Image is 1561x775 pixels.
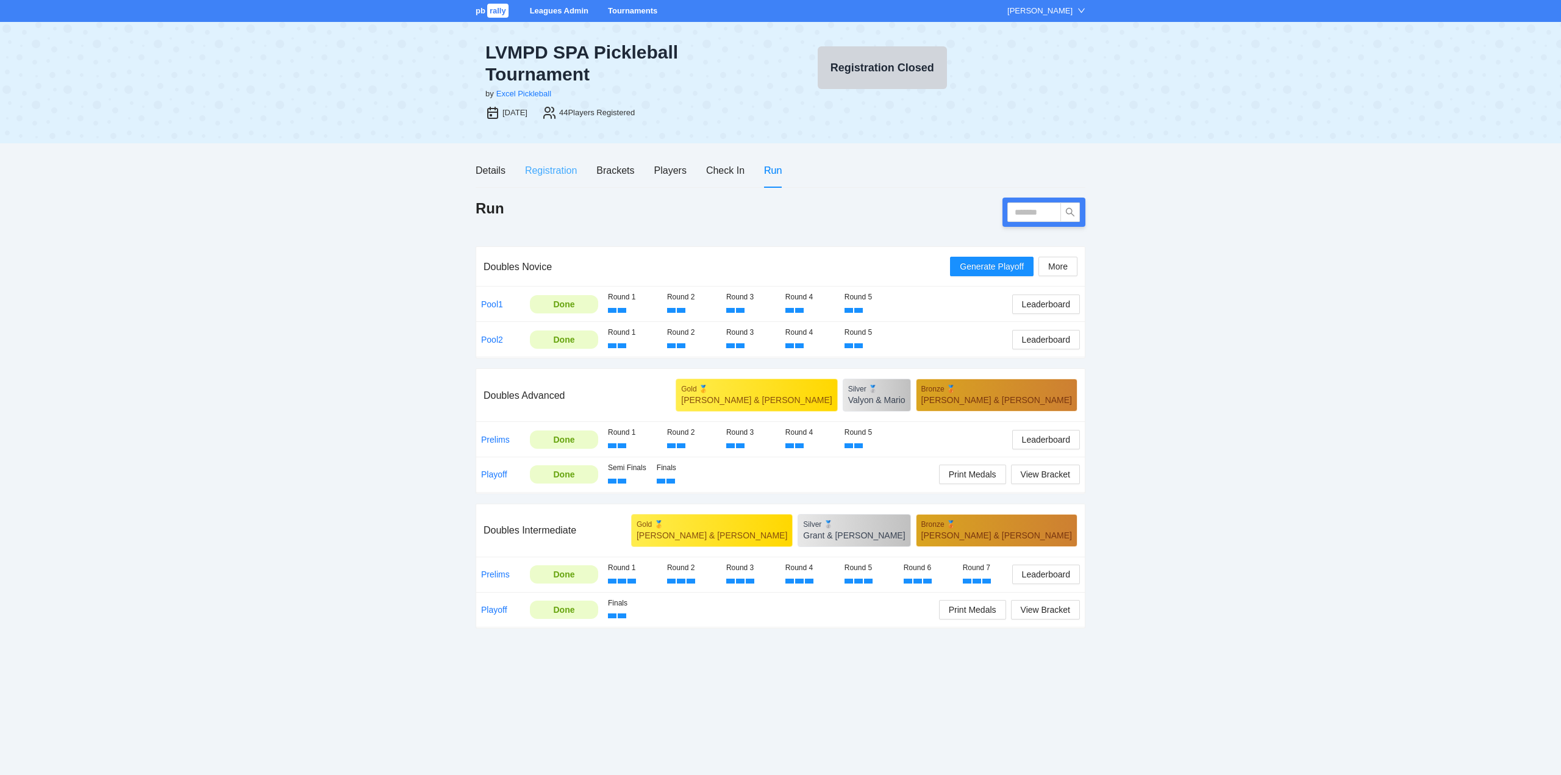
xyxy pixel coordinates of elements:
[921,394,1072,406] div: [PERSON_NAME] & [PERSON_NAME]
[608,6,657,15] a: Tournaments
[637,529,787,541] div: [PERSON_NAME] & [PERSON_NAME]
[1022,568,1070,581] span: Leaderboard
[481,470,507,479] a: Playoff
[1060,202,1080,222] button: search
[481,605,507,615] a: Playoff
[785,562,835,574] div: Round 4
[502,107,527,119] div: [DATE]
[726,562,776,574] div: Round 3
[845,327,894,338] div: Round 5
[476,163,505,178] div: Details
[596,163,634,178] div: Brackets
[939,600,1006,620] button: Print Medals
[963,562,1012,574] div: Round 7
[726,327,776,338] div: Round 3
[803,520,905,529] div: Silver 🥈
[1012,330,1080,349] button: Leaderboard
[476,6,510,15] a: pbrally
[539,298,589,311] div: Done
[726,427,776,438] div: Round 3
[1022,333,1070,346] span: Leaderboard
[667,327,716,338] div: Round 2
[481,435,510,445] a: Prelims
[667,562,716,574] div: Round 2
[608,427,657,438] div: Round 1
[921,520,1072,529] div: Bronze 🥉
[539,333,589,346] div: Done
[1012,430,1080,449] button: Leaderboard
[845,427,894,438] div: Round 5
[667,427,716,438] div: Round 2
[484,390,565,401] span: Doubles Advanced
[476,6,485,15] span: pb
[1061,207,1079,217] span: search
[637,520,787,529] div: Gold 🥇
[1048,260,1068,273] span: More
[654,163,687,178] div: Players
[1012,295,1080,314] button: Leaderboard
[484,262,552,272] span: Doubles Novice
[1021,603,1070,616] span: View Bracket
[681,394,832,406] div: [PERSON_NAME] & [PERSON_NAME]
[481,335,503,345] a: Pool2
[848,384,906,394] div: Silver 🥈
[706,163,745,178] div: Check In
[848,394,906,406] div: Valyon & Mario
[530,6,588,15] a: Leagues Admin
[525,163,577,178] div: Registration
[726,291,776,303] div: Round 3
[921,529,1072,541] div: [PERSON_NAME] & [PERSON_NAME]
[921,384,1072,394] div: Bronze 🥉
[818,46,947,89] button: Registration Closed
[960,260,1024,273] span: Generate Playoff
[608,598,647,609] div: Finals
[939,465,1006,484] button: Print Medals
[539,433,589,446] div: Done
[1012,565,1080,584] button: Leaderboard
[485,88,494,100] div: by
[1038,257,1077,276] button: More
[481,570,510,579] a: Prelims
[1021,468,1070,481] span: View Bracket
[481,299,503,309] a: Pool1
[484,525,576,535] span: Doubles Intermediate
[785,291,835,303] div: Round 4
[539,468,589,481] div: Done
[559,107,635,119] div: 44 Players Registered
[1022,298,1070,311] span: Leaderboard
[1077,7,1085,15] span: down
[845,562,894,574] div: Round 5
[785,327,835,338] div: Round 4
[608,562,657,574] div: Round 1
[485,41,771,85] div: LVMPD SPA Pickleball Tournament
[539,603,589,616] div: Done
[487,4,509,18] span: rally
[608,462,647,474] div: Semi Finals
[785,427,835,438] div: Round 4
[1011,465,1080,484] button: View Bracket
[1022,433,1070,446] span: Leaderboard
[949,468,996,481] span: Print Medals
[608,291,657,303] div: Round 1
[803,529,905,541] div: Grant & [PERSON_NAME]
[667,291,716,303] div: Round 2
[496,89,551,98] a: Excel Pickleball
[949,603,996,616] span: Print Medals
[608,327,657,338] div: Round 1
[1011,600,1080,620] button: View Bracket
[539,568,589,581] div: Done
[845,291,894,303] div: Round 5
[657,462,696,474] div: Finals
[904,562,953,574] div: Round 6
[476,199,504,218] h1: Run
[681,384,832,394] div: Gold 🥇
[950,257,1034,276] button: Generate Playoff
[1007,5,1073,17] div: [PERSON_NAME]
[764,163,782,178] div: Run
